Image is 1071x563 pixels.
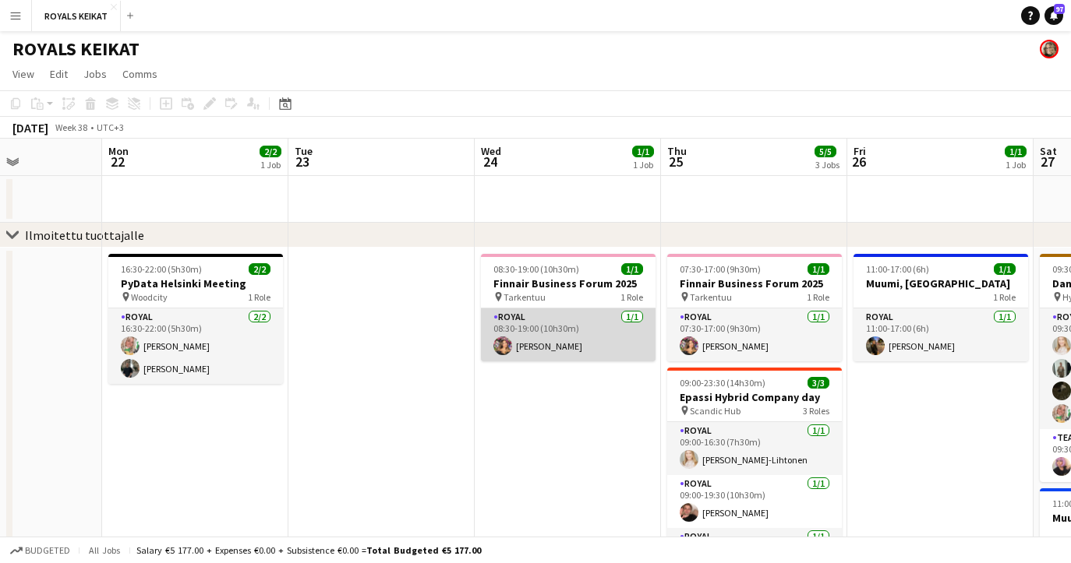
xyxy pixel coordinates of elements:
[1040,40,1059,58] app-user-avatar: Pauliina Aalto
[854,308,1028,361] app-card-role: Royal1/111:00-17:00 (6h)[PERSON_NAME]
[1037,153,1057,171] span: 27
[249,263,270,275] span: 2/2
[97,121,124,133] div: UTC+3
[122,67,157,81] span: Comms
[12,67,34,81] span: View
[667,422,842,475] app-card-role: Royal1/109:00-16:30 (7h30m)[PERSON_NAME]-Lihtonen
[854,254,1028,361] app-job-card: 11:00-17:00 (6h)1/1Muumi, [GEOGRAPHIC_DATA]1 RoleRoyal1/111:00-17:00 (6h)[PERSON_NAME]
[620,291,643,303] span: 1 Role
[366,544,481,556] span: Total Budgeted €5 177.00
[632,146,654,157] span: 1/1
[481,308,656,361] app-card-role: Royal1/108:30-19:00 (10h30m)[PERSON_NAME]
[667,308,842,361] app-card-role: Royal1/107:30-17:00 (9h30m)[PERSON_NAME]
[807,291,829,303] span: 1 Role
[621,263,643,275] span: 1/1
[260,146,281,157] span: 2/2
[1006,159,1026,171] div: 1 Job
[481,254,656,361] app-job-card: 08:30-19:00 (10h30m)1/1Finnair Business Forum 2025 Tarkentuu1 RoleRoyal1/108:30-19:00 (10h30m)[PE...
[292,153,313,171] span: 23
[854,276,1028,290] h3: Muumi, [GEOGRAPHIC_DATA]
[851,153,866,171] span: 26
[815,146,836,157] span: 5/5
[1054,4,1065,14] span: 97
[866,263,929,275] span: 11:00-17:00 (6h)
[8,542,72,559] button: Budgeted
[260,159,281,171] div: 1 Job
[108,144,129,158] span: Mon
[854,144,866,158] span: Fri
[295,144,313,158] span: Tue
[1005,146,1027,157] span: 1/1
[504,291,546,303] span: Tarkentuu
[665,153,687,171] span: 25
[667,254,842,361] app-job-card: 07:30-17:00 (9h30m)1/1Finnair Business Forum 2025 Tarkentuu1 RoleRoyal1/107:30-17:00 (9h30m)[PERS...
[493,263,579,275] span: 08:30-19:00 (10h30m)
[44,64,74,84] a: Edit
[83,67,107,81] span: Jobs
[690,405,741,417] span: Scandic Hub
[248,291,270,303] span: 1 Role
[667,475,842,528] app-card-role: Royal1/109:00-19:30 (10h30m)[PERSON_NAME]
[993,291,1016,303] span: 1 Role
[12,37,140,61] h1: ROYALS KEIKAT
[25,545,70,556] span: Budgeted
[131,291,168,303] span: Woodcity
[803,405,829,417] span: 3 Roles
[50,67,68,81] span: Edit
[1040,144,1057,158] span: Sat
[51,121,90,133] span: Week 38
[106,153,129,171] span: 22
[667,144,687,158] span: Thu
[808,263,829,275] span: 1/1
[690,291,732,303] span: Tarkentuu
[108,276,283,290] h3: PyData Helsinki Meeting
[136,544,481,556] div: Salary €5 177.00 + Expenses €0.00 + Subsistence €0.00 =
[994,263,1016,275] span: 1/1
[479,153,501,171] span: 24
[116,64,164,84] a: Comms
[481,276,656,290] h3: Finnair Business Forum 2025
[481,144,501,158] span: Wed
[633,159,653,171] div: 1 Job
[12,120,48,135] div: [DATE]
[667,390,842,404] h3: Epassi Hybrid Company day
[25,227,144,243] div: Ilmoitettu tuottajalle
[6,64,41,84] a: View
[32,1,121,31] button: ROYALS KEIKAT
[108,308,283,384] app-card-role: Royal2/216:30-22:00 (5h30m)[PERSON_NAME][PERSON_NAME]
[108,254,283,384] app-job-card: 16:30-22:00 (5h30m)2/2PyData Helsinki Meeting Woodcity1 RoleRoyal2/216:30-22:00 (5h30m)[PERSON_NA...
[680,263,761,275] span: 07:30-17:00 (9h30m)
[121,263,202,275] span: 16:30-22:00 (5h30m)
[815,159,839,171] div: 3 Jobs
[680,377,765,389] span: 09:00-23:30 (14h30m)
[77,64,113,84] a: Jobs
[667,276,842,290] h3: Finnair Business Forum 2025
[86,544,123,556] span: All jobs
[808,377,829,389] span: 3/3
[1044,6,1063,25] a: 97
